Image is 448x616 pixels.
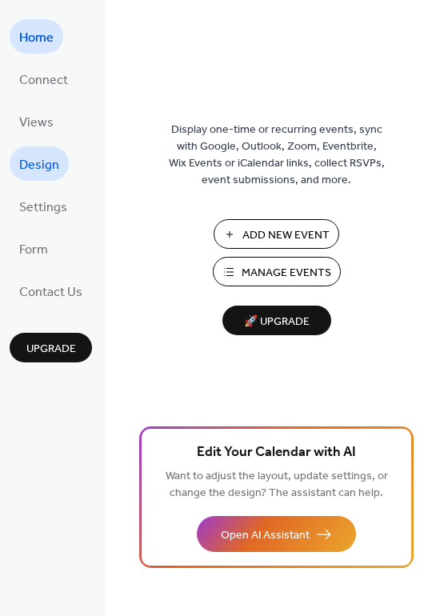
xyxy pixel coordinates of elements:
a: Design [10,146,69,181]
span: Views [19,110,54,135]
span: Design [19,153,59,178]
a: Views [10,104,63,138]
a: Home [10,19,63,54]
button: Manage Events [213,257,341,286]
span: Home [19,26,54,50]
span: Form [19,238,48,262]
span: Settings [19,195,67,220]
span: Add New Event [242,227,330,244]
span: Want to adjust the layout, update settings, or change the design? The assistant can help. [166,466,388,504]
span: Display one-time or recurring events, sync with Google, Outlook, Zoom, Eventbrite, Wix Events or ... [169,122,385,189]
span: Contact Us [19,280,82,305]
a: Form [10,231,58,266]
span: Connect [19,68,68,93]
button: Upgrade [10,333,92,362]
button: 🚀 Upgrade [222,306,331,335]
a: Settings [10,189,77,223]
span: Upgrade [26,341,76,358]
span: Edit Your Calendar with AI [197,442,356,464]
a: Contact Us [10,274,92,308]
span: Manage Events [242,265,331,282]
button: Open AI Assistant [197,516,356,552]
a: Connect [10,62,78,96]
span: Open AI Assistant [221,527,310,544]
span: 🚀 Upgrade [232,311,322,333]
button: Add New Event [214,219,339,249]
